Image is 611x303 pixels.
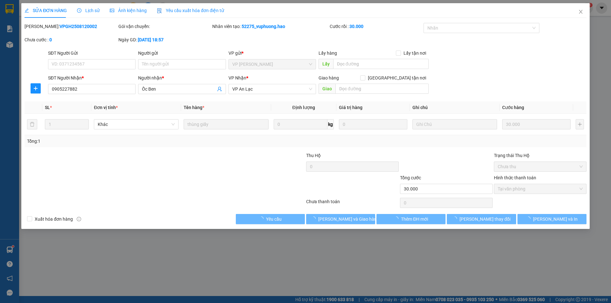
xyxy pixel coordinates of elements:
[498,162,583,171] span: Chưa thu
[572,3,590,21] button: Close
[98,120,175,129] span: Khác
[31,86,40,91] span: plus
[25,8,67,13] span: SỬA ĐƠN HÀNG
[25,8,29,13] span: edit
[494,152,586,159] div: Trạng thái Thu Hộ
[48,74,136,81] div: SĐT Người Nhận
[319,59,333,69] span: Lấy
[48,50,136,57] div: SĐT Người Gửi
[31,83,41,93] button: plus
[318,216,379,223] span: [PERSON_NAME] và Giao hàng
[110,8,114,13] span: picture
[157,8,224,13] span: Yêu cầu xuất hóa đơn điện tử
[236,214,305,224] button: Yêu cầu
[502,105,524,110] span: Cước hàng
[77,8,81,13] span: clock-circle
[349,24,363,29] b: 30.000
[401,216,428,223] span: Thêm ĐH mới
[60,24,97,29] b: VPGH2508120002
[25,36,117,43] div: Chưa cước :
[305,198,399,209] div: Chưa thanh toán
[25,23,117,30] div: [PERSON_NAME]:
[217,86,222,92] span: user-add
[138,74,226,81] div: Người nhận
[77,8,100,13] span: Lịch sử
[400,175,421,180] span: Tổng cước
[498,184,583,194] span: Tại văn phòng
[184,105,204,110] span: Tên hàng
[228,50,316,57] div: VP gửi
[259,217,266,221] span: loading
[32,216,75,223] span: Xuất hóa đơn hàng
[60,16,266,24] li: 26 Phó Cơ Điều, Phường 12
[447,214,516,224] button: [PERSON_NAME] thay đổi
[306,214,375,224] button: [PERSON_NAME] và Giao hàng
[118,23,211,30] div: Gói vận chuyển:
[266,216,282,223] span: Yêu cầu
[335,84,429,94] input: Dọc đường
[110,8,147,13] span: Ảnh kiện hàng
[365,74,429,81] span: [GEOGRAPHIC_DATA] tận nơi
[330,23,422,30] div: Cước rồi :
[157,8,162,13] img: icon
[333,59,429,69] input: Dọc đường
[339,119,407,129] input: 0
[460,216,510,223] span: [PERSON_NAME] thay đổi
[502,119,571,129] input: 0
[138,37,164,42] b: [DATE] 18:57
[412,119,497,129] input: Ghi Chú
[292,105,315,110] span: Định lượng
[8,46,111,57] b: GỬI : VP [PERSON_NAME]
[138,50,226,57] div: Người gửi
[401,50,429,57] span: Lấy tận nơi
[526,217,533,221] span: loading
[578,9,583,14] span: close
[533,216,578,223] span: [PERSON_NAME] và In
[394,217,401,221] span: loading
[27,138,236,145] div: Tổng: 1
[319,84,335,94] span: Giao
[517,214,586,224] button: [PERSON_NAME] và In
[339,105,362,110] span: Giá trị hàng
[77,217,81,221] span: info-circle
[8,8,40,40] img: logo.jpg
[319,75,339,80] span: Giao hàng
[319,51,337,56] span: Lấy hàng
[453,217,460,221] span: loading
[118,36,211,43] div: Ngày GD:
[311,217,318,221] span: loading
[306,153,321,158] span: Thu Hộ
[576,119,584,129] button: plus
[232,59,312,69] span: VP Gành Hào
[494,175,536,180] label: Hình thức thanh toán
[45,105,50,110] span: SL
[410,101,500,114] th: Ghi chú
[60,24,266,31] li: Hotline: 02839552959
[212,23,328,30] div: Nhân viên tạo:
[49,37,52,42] b: 0
[327,119,334,129] span: kg
[228,75,246,80] span: VP Nhận
[94,105,118,110] span: Đơn vị tính
[376,214,446,224] button: Thêm ĐH mới
[242,24,285,29] b: 52275_vuphuong.hao
[27,119,37,129] button: delete
[232,84,312,94] span: VP An Lạc
[184,119,268,129] input: VD: Bàn, Ghế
